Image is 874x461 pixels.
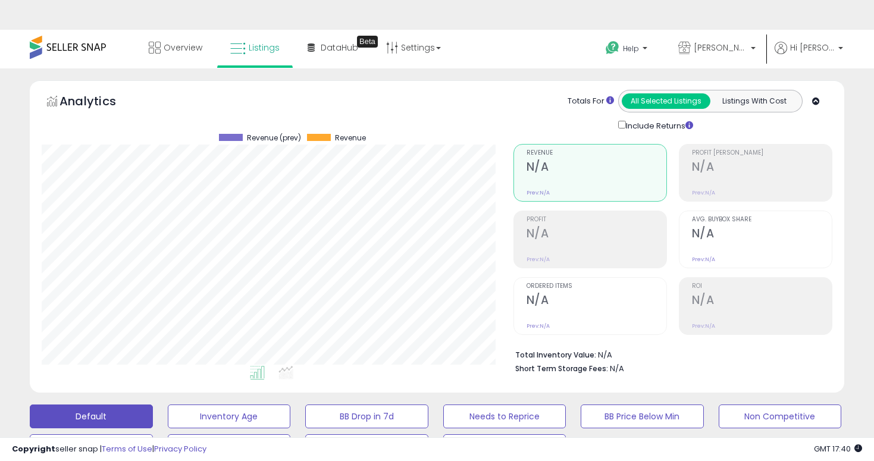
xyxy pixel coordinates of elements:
span: Profit [527,217,666,223]
span: DataHub [321,42,358,54]
button: 30 Day Decrease [443,434,566,458]
button: BB Price Below Min [581,404,704,428]
a: [PERSON_NAME] Products [669,30,765,68]
span: [PERSON_NAME] Products [694,42,747,54]
span: 2025-10-6 17:40 GMT [814,443,862,454]
a: Hi [PERSON_NAME] [775,42,843,68]
h2: N/A [527,293,666,309]
a: Help [596,32,659,68]
span: Avg. Buybox Share [692,217,832,223]
h2: N/A [527,160,666,176]
div: Tooltip anchor [357,36,378,48]
h2: N/A [692,160,832,176]
small: Prev: N/A [527,189,550,196]
a: Overview [140,30,211,65]
button: Selling @ Max [168,434,291,458]
span: Overview [164,42,202,54]
strong: Copyright [12,443,55,454]
a: Settings [377,30,450,65]
span: Profit [PERSON_NAME] [692,150,832,156]
span: Ordered Items [527,283,666,290]
button: BB Drop in 7d [305,404,428,428]
a: Privacy Policy [154,443,206,454]
a: DataHub [299,30,367,65]
small: Prev: N/A [527,322,550,330]
li: N/A [515,347,823,361]
h2: N/A [527,227,666,243]
div: Include Returns [609,118,707,132]
small: Prev: N/A [692,189,715,196]
a: Listings [221,30,289,65]
span: Revenue [335,134,366,142]
i: Get Help [605,40,620,55]
button: Top Sellers [30,434,153,458]
h2: N/A [692,293,832,309]
button: Non Competitive [719,404,842,428]
button: Listings With Cost [710,93,798,109]
span: Revenue (prev) [247,134,301,142]
span: Listings [249,42,280,54]
button: All Selected Listings [622,93,710,109]
span: N/A [610,363,624,374]
b: Total Inventory Value: [515,350,596,360]
div: seller snap | | [12,444,206,455]
button: Inventory Age [168,404,291,428]
small: Prev: N/A [692,322,715,330]
span: Help [623,43,639,54]
h5: Analytics [59,93,139,112]
div: Totals For [568,96,614,107]
button: Needs to Reprice [443,404,566,428]
span: Revenue [527,150,666,156]
button: Items Being Repriced [305,434,428,458]
span: Hi [PERSON_NAME] [790,42,835,54]
a: Terms of Use [102,443,152,454]
span: ROI [692,283,832,290]
small: Prev: N/A [527,256,550,263]
small: Prev: N/A [692,256,715,263]
button: Default [30,404,153,428]
h2: N/A [692,227,832,243]
b: Short Term Storage Fees: [515,363,608,374]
